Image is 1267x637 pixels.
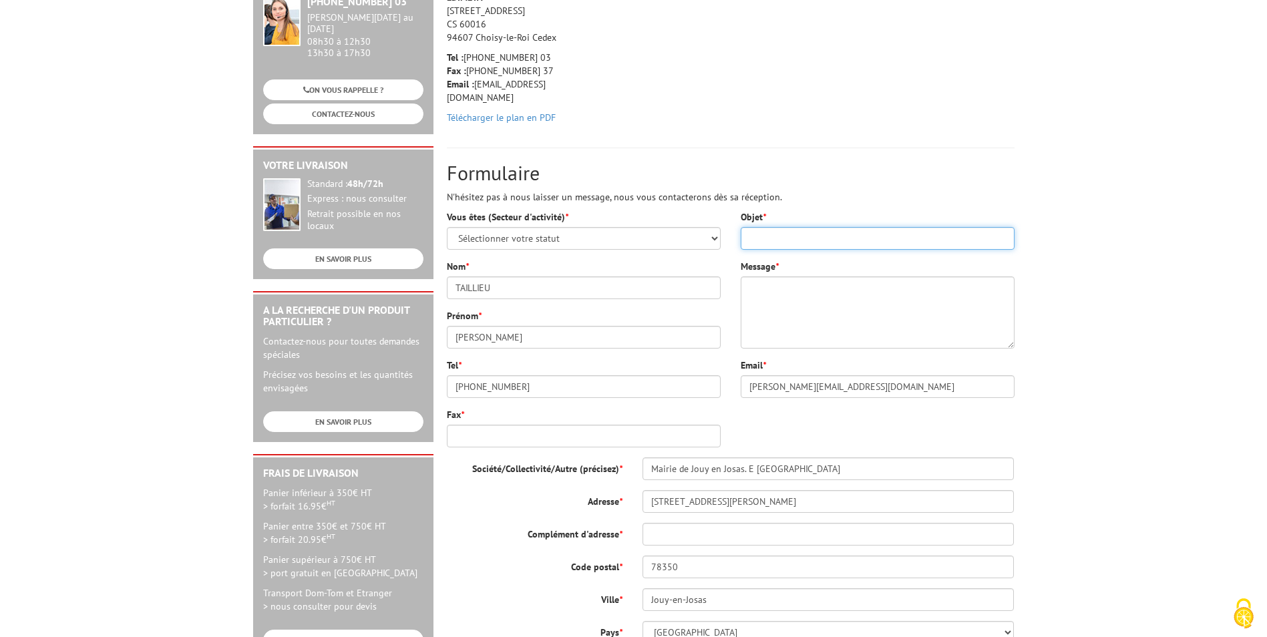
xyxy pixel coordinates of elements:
strong: Fax : [447,65,466,77]
label: Prénom [447,309,482,323]
strong: Email : [447,78,474,90]
label: Email [741,359,766,372]
span: > forfait 20.95€ [263,534,335,546]
a: ON VOUS RAPPELLE ? [263,79,423,100]
p: Contactez-nous pour toutes demandes spéciales [263,335,423,361]
h2: A la recherche d'un produit particulier ? [263,304,423,328]
label: Fax [447,408,464,421]
label: Message [741,260,779,273]
img: widget-livraison.jpg [263,178,301,231]
p: [PHONE_NUMBER] 03 [PHONE_NUMBER] 37 [EMAIL_ADDRESS][DOMAIN_NAME] [447,51,574,104]
a: EN SAVOIR PLUS [263,248,423,269]
span: > forfait 16.95€ [263,500,335,512]
img: Cookies (fenêtre modale) [1227,597,1260,630]
label: Société/Collectivité/Autre (précisez) [437,457,632,475]
div: 08h30 à 12h30 13h30 à 17h30 [307,12,423,58]
label: Code postal [437,556,632,574]
div: Retrait possible en nos locaux [307,208,423,232]
sup: HT [327,532,335,541]
label: Complément d'adresse [437,523,632,541]
label: Vous êtes (Secteur d'activité) [447,210,568,224]
span: > nous consulter pour devis [263,600,377,612]
h2: Formulaire [447,162,1015,184]
button: Cookies (fenêtre modale) [1220,592,1267,637]
label: Ville [437,588,632,606]
p: N'hésitez pas à nous laisser un message, nous vous contacterons dès sa réception. [447,190,1015,204]
a: EN SAVOIR PLUS [263,411,423,432]
div: Standard : [307,178,423,190]
h2: Votre livraison [263,160,423,172]
sup: HT [327,498,335,507]
a: Télécharger le plan en PDF [447,112,556,124]
label: Adresse [437,490,632,508]
strong: 48h/72h [347,178,383,190]
strong: Tel : [447,51,464,63]
div: [PERSON_NAME][DATE] au [DATE] [307,12,423,35]
p: Transport Dom-Tom et Etranger [263,586,423,613]
label: Objet [741,210,766,224]
div: Express : nous consulter [307,193,423,205]
label: Tel [447,359,462,372]
h2: Frais de Livraison [263,467,423,479]
a: CONTACTEZ-NOUS [263,103,423,124]
p: Panier supérieur à 750€ HT [263,553,423,580]
p: Précisez vos besoins et les quantités envisagées [263,368,423,395]
span: > port gratuit en [GEOGRAPHIC_DATA] [263,567,417,579]
label: Nom [447,260,469,273]
p: Panier inférieur à 350€ HT [263,486,423,513]
p: Panier entre 350€ et 750€ HT [263,519,423,546]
